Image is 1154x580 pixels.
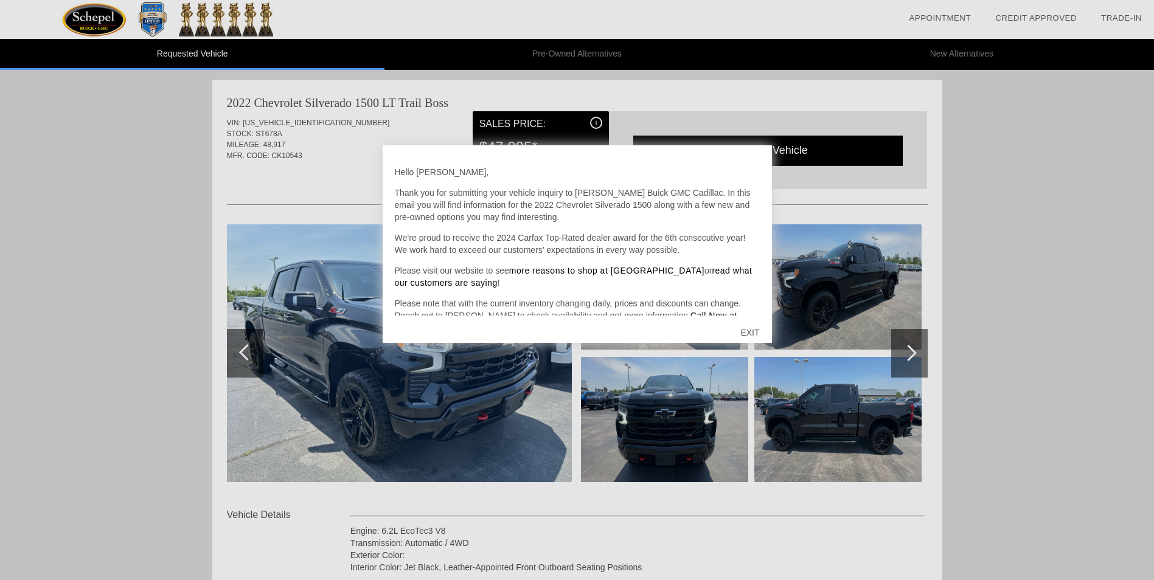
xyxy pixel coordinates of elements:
p: Thank you for submitting your vehicle inquiry to [PERSON_NAME] Buick GMC Cadillac. In this email ... [395,187,760,223]
a: Credit Approved [995,13,1077,22]
a: Trade-In [1101,13,1142,22]
a: Appointment [909,13,971,22]
p: Please visit our website to see or ! [395,264,760,289]
a: read what our customers are saying [395,266,753,288]
p: We’re proud to receive the 2024 Carfax Top-Rated dealer award for the 6th consecutive year! We wo... [395,232,760,256]
div: EXIT [728,314,771,351]
p: Hello [PERSON_NAME], [395,166,760,178]
p: Please note that with the current inventory changing daily, prices and discounts can change. Reac... [395,297,760,334]
a: more reasons to shop at [GEOGRAPHIC_DATA] [509,266,704,275]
